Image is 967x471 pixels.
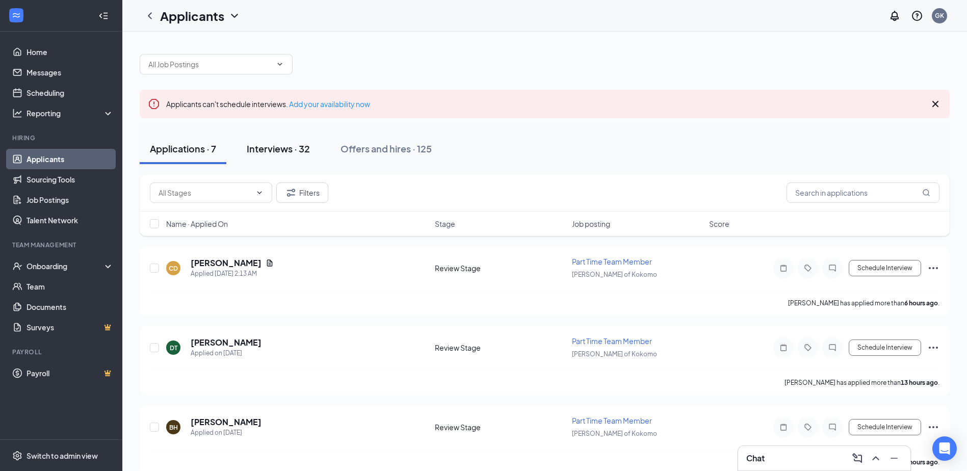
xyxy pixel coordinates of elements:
[191,337,262,348] h5: [PERSON_NAME]
[849,339,921,356] button: Schedule Interview
[98,11,109,21] svg: Collapse
[435,422,566,432] div: Review Stage
[191,257,262,269] h5: [PERSON_NAME]
[228,10,241,22] svg: ChevronDown
[27,42,114,62] a: Home
[802,264,814,272] svg: Tag
[572,336,652,346] span: Part Time Team Member
[851,452,864,464] svg: ComposeMessage
[12,348,112,356] div: Payroll
[849,419,921,435] button: Schedule Interview
[266,259,274,267] svg: Document
[191,416,262,428] h5: [PERSON_NAME]
[868,450,884,466] button: ChevronUp
[166,99,370,109] span: Applicants can't schedule interviews.
[777,344,790,352] svg: Note
[27,108,114,118] div: Reporting
[927,342,939,354] svg: Ellipses
[802,344,814,352] svg: Tag
[922,189,930,197] svg: MagnifyingGlass
[787,182,939,203] input: Search in applications
[572,219,610,229] span: Job posting
[572,350,657,358] span: [PERSON_NAME] of Kokomo
[27,276,114,297] a: Team
[276,182,328,203] button: Filter Filters
[911,10,923,22] svg: QuestionInfo
[709,219,729,229] span: Score
[826,423,839,431] svg: ChatInactive
[12,134,112,142] div: Hiring
[27,190,114,210] a: Job Postings
[27,62,114,83] a: Messages
[788,299,939,307] p: [PERSON_NAME] has applied more than .
[27,83,114,103] a: Scheduling
[901,458,938,466] b: 15 hours ago
[935,11,944,20] div: GK
[166,219,228,229] span: Name · Applied On
[159,187,251,198] input: All Stages
[932,436,957,461] div: Open Intercom Messenger
[572,416,652,425] span: Part Time Team Member
[826,264,839,272] svg: ChatInactive
[435,343,566,353] div: Review Stage
[150,142,216,155] div: Applications · 7
[849,450,866,466] button: ComposeMessage
[435,219,455,229] span: Stage
[927,421,939,433] svg: Ellipses
[888,452,900,464] svg: Minimize
[777,264,790,272] svg: Note
[572,430,657,437] span: [PERSON_NAME] of Kokomo
[27,451,98,461] div: Switch to admin view
[12,241,112,249] div: Team Management
[929,98,942,110] svg: Cross
[572,271,657,278] span: [PERSON_NAME] of Kokomo
[572,257,652,266] span: Part Time Team Member
[289,99,370,109] a: Add your availability now
[886,450,902,466] button: Minimize
[435,263,566,273] div: Review Stage
[849,260,921,276] button: Schedule Interview
[777,423,790,431] svg: Note
[888,10,901,22] svg: Notifications
[27,297,114,317] a: Documents
[341,142,432,155] div: Offers and hires · 125
[12,451,22,461] svg: Settings
[276,60,284,68] svg: ChevronDown
[191,269,274,279] div: Applied [DATE] 2:13 AM
[870,452,882,464] svg: ChevronUp
[160,7,224,24] h1: Applicants
[148,59,272,70] input: All Job Postings
[826,344,839,352] svg: ChatInactive
[191,428,262,438] div: Applied on [DATE]
[169,264,178,273] div: CD
[247,142,310,155] div: Interviews · 32
[27,149,114,169] a: Applicants
[11,10,21,20] svg: WorkstreamLogo
[27,363,114,383] a: PayrollCrown
[191,348,262,358] div: Applied on [DATE]
[27,169,114,190] a: Sourcing Tools
[802,423,814,431] svg: Tag
[285,187,297,199] svg: Filter
[170,344,177,352] div: DT
[27,317,114,337] a: SurveysCrown
[27,210,114,230] a: Talent Network
[255,189,264,197] svg: ChevronDown
[27,261,105,271] div: Onboarding
[12,261,22,271] svg: UserCheck
[904,299,938,307] b: 6 hours ago
[927,262,939,274] svg: Ellipses
[901,379,938,386] b: 13 hours ago
[148,98,160,110] svg: Error
[12,108,22,118] svg: Analysis
[746,453,765,464] h3: Chat
[785,378,939,387] p: [PERSON_NAME] has applied more than .
[169,423,178,432] div: BH
[144,10,156,22] svg: ChevronLeft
